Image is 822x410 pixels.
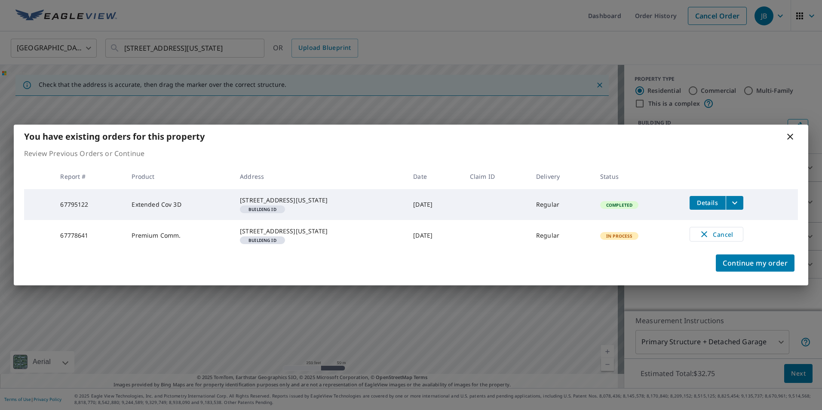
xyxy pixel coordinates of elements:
td: Extended Cov 3D [125,189,233,220]
span: Cancel [699,229,734,239]
button: Continue my order [716,254,794,272]
td: [DATE] [406,189,463,220]
div: [STREET_ADDRESS][US_STATE] [240,227,399,236]
th: Product [125,164,233,189]
td: Regular [529,220,593,251]
b: You have existing orders for this property [24,131,205,142]
th: Report # [53,164,125,189]
th: Address [233,164,406,189]
th: Status [593,164,683,189]
p: Review Previous Orders or Continue [24,148,798,159]
td: 67795122 [53,189,125,220]
th: Date [406,164,463,189]
div: [STREET_ADDRESS][US_STATE] [240,196,399,205]
em: Building ID [248,238,276,242]
span: Completed [601,202,638,208]
td: [DATE] [406,220,463,251]
th: Delivery [529,164,593,189]
em: Building ID [248,207,276,211]
button: Cancel [690,227,743,242]
span: Continue my order [723,257,788,269]
th: Claim ID [463,164,529,189]
button: detailsBtn-67795122 [690,196,726,210]
button: filesDropdownBtn-67795122 [726,196,743,210]
td: Regular [529,189,593,220]
span: In Process [601,233,638,239]
span: Details [695,199,721,207]
td: Premium Comm. [125,220,233,251]
td: 67778641 [53,220,125,251]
